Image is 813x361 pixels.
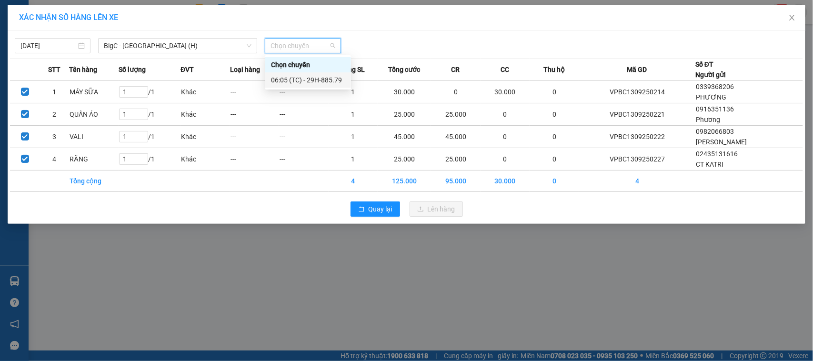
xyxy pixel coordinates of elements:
[271,75,345,85] div: 06:05 (TC) - 29H-885.79
[378,170,431,192] td: 125.000
[69,148,119,170] td: RĂNG
[369,204,392,214] span: Quay lại
[265,57,351,72] div: Chọn chuyến
[119,126,181,148] td: / 1
[696,138,747,146] span: [PERSON_NAME]
[695,59,726,80] div: Số ĐT Người gửi
[788,14,796,21] span: close
[579,103,695,126] td: VPBC1309250221
[69,103,119,126] td: QUẦN ÁO
[579,81,695,103] td: VPBC1309250214
[627,64,647,75] span: Mã GD
[119,81,181,103] td: / 1
[431,126,481,148] td: 45.000
[451,64,460,75] span: CR
[579,126,695,148] td: VPBC1309250222
[40,126,69,148] td: 3
[481,126,530,148] td: 0
[329,148,378,170] td: 1
[530,81,579,103] td: 0
[181,103,230,126] td: Khác
[431,170,481,192] td: 95.000
[351,201,400,217] button: rollbackQuay lại
[341,64,365,75] span: Tổng SL
[119,103,181,126] td: / 1
[530,103,579,126] td: 0
[481,148,530,170] td: 0
[696,83,734,90] span: 0339368206
[388,64,420,75] span: Tổng cước
[329,126,378,148] td: 1
[279,81,329,103] td: ---
[431,103,481,126] td: 25.000
[378,148,431,170] td: 25.000
[230,148,280,170] td: ---
[579,148,695,170] td: VPBC1309250227
[530,148,579,170] td: 0
[378,81,431,103] td: 30.000
[119,64,146,75] span: Số lượng
[696,128,734,135] span: 0982066803
[329,81,378,103] td: 1
[69,64,97,75] span: Tên hàng
[181,81,230,103] td: Khác
[358,206,365,213] span: rollback
[431,148,481,170] td: 25.000
[696,105,734,113] span: 0916351136
[271,60,345,70] div: Chọn chuyến
[230,103,280,126] td: ---
[104,39,251,53] span: BigC - Thái Bình (H)
[279,126,329,148] td: ---
[40,81,69,103] td: 1
[230,64,260,75] span: Loại hàng
[181,148,230,170] td: Khác
[481,170,530,192] td: 30.000
[119,148,181,170] td: / 1
[69,81,119,103] td: MÁY SỮA
[40,148,69,170] td: 4
[378,103,431,126] td: 25.000
[329,170,378,192] td: 4
[20,40,76,51] input: 14/09/2025
[431,81,481,103] td: 0
[501,64,509,75] span: CC
[329,103,378,126] td: 1
[378,126,431,148] td: 45.000
[181,126,230,148] td: Khác
[230,81,280,103] td: ---
[69,170,119,192] td: Tổng cộng
[279,103,329,126] td: ---
[696,150,738,158] span: 02435131616
[696,93,726,101] span: PHƯƠNG
[271,39,335,53] span: Chọn chuyến
[40,103,69,126] td: 2
[543,64,565,75] span: Thu hộ
[530,126,579,148] td: 0
[69,126,119,148] td: VALI
[579,170,695,192] td: 4
[48,64,60,75] span: STT
[696,116,720,123] span: Phương
[481,81,530,103] td: 30.000
[19,13,118,22] span: XÁC NHẬN SỐ HÀNG LÊN XE
[779,5,805,31] button: Close
[279,148,329,170] td: ---
[481,103,530,126] td: 0
[530,170,579,192] td: 0
[246,43,252,49] span: down
[181,64,194,75] span: ĐVT
[696,160,723,168] span: CT KATRI
[410,201,463,217] button: uploadLên hàng
[230,126,280,148] td: ---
